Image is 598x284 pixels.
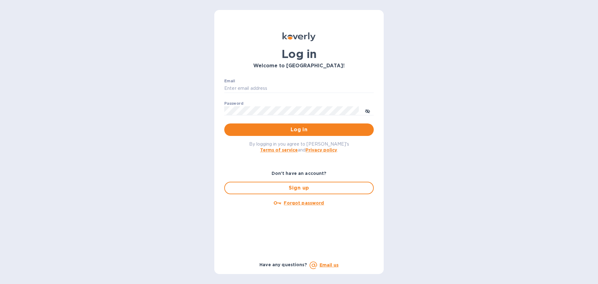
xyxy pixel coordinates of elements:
[320,262,339,267] a: Email us
[272,171,327,176] b: Don't have an account?
[260,147,298,152] a: Terms of service
[224,123,374,136] button: Log in
[361,104,374,117] button: toggle password visibility
[224,63,374,69] h3: Welcome to [GEOGRAPHIC_DATA]!
[306,147,337,152] a: Privacy policy
[224,182,374,194] button: Sign up
[284,200,324,205] u: Forgot password
[224,102,243,105] label: Password
[224,79,235,83] label: Email
[259,262,307,267] b: Have any questions?
[230,184,368,192] span: Sign up
[229,126,369,133] span: Log in
[249,142,349,152] span: By logging in you agree to [PERSON_NAME]'s and .
[282,32,316,41] img: Koverly
[224,47,374,60] h1: Log in
[224,84,374,93] input: Enter email address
